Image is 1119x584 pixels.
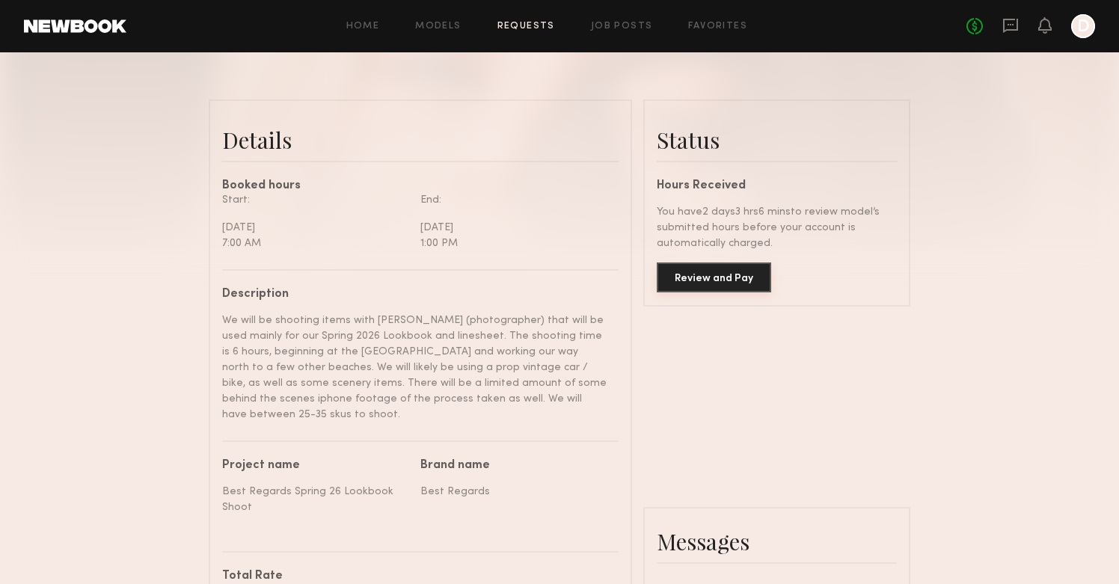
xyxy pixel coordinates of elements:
div: Best Regards Spring 26 Lookbook Shoot [222,484,409,515]
div: 7:00 AM [222,236,409,251]
div: Booked hours [222,180,619,192]
div: We will be shooting items with [PERSON_NAME] (photographer) that will be used mainly for our Spri... [222,313,607,422]
div: Project name [222,460,409,472]
div: [DATE] [420,220,607,236]
div: End: [420,192,607,208]
a: Models [415,22,461,31]
div: Messages [657,526,897,556]
div: Start: [222,192,409,208]
div: Description [222,289,607,301]
div: 1:00 PM [420,236,607,251]
a: Favorites [688,22,747,31]
a: D [1071,14,1095,38]
a: Requests [497,22,555,31]
a: Home [346,22,380,31]
div: Details [222,125,619,155]
div: Total Rate [222,571,607,583]
div: Brand name [420,460,607,472]
button: Review and Pay [657,262,771,292]
div: Best Regards [420,484,607,500]
div: You have 2 days 3 hrs 6 mins to review model’s submitted hours before your account is automatical... [657,204,897,251]
a: Job Posts [591,22,653,31]
div: Status [657,125,897,155]
div: [DATE] [222,220,409,236]
div: Hours Received [657,180,897,192]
